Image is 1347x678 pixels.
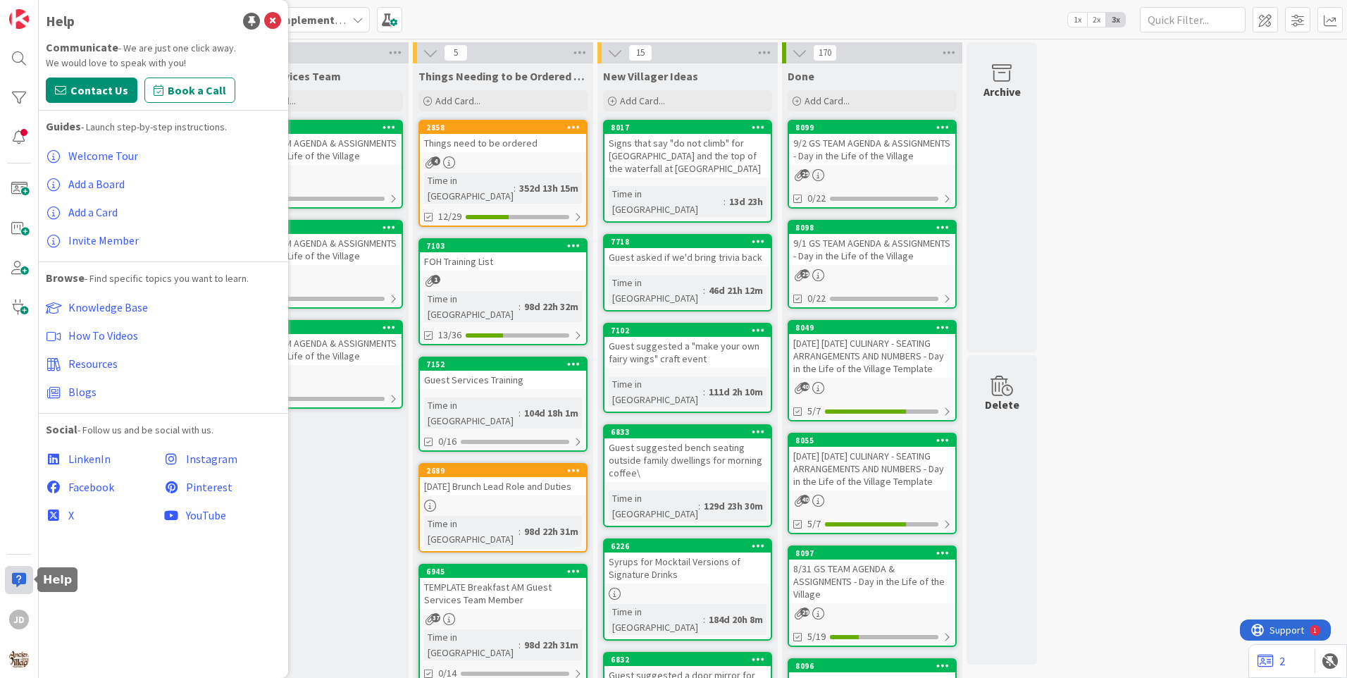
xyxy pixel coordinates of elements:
[603,424,772,527] a: 6833Guest suggested bench seating outside family dwellings for morning coffee\Time in [GEOGRAPHIC...
[789,221,955,234] div: 8098
[235,321,402,334] div: 8151
[426,466,586,476] div: 2689
[438,434,457,449] span: 0/16
[519,299,521,314] span: :
[1068,13,1087,27] span: 1x
[420,371,586,389] div: Guest Services Training
[424,516,519,547] div: Time in [GEOGRAPHIC_DATA]
[604,426,771,438] div: 6833
[611,541,771,551] div: 6226
[418,463,588,553] a: 2689[DATE] Brunch Lead Role and DutiesTime in [GEOGRAPHIC_DATA]:98d 22h 31m
[1106,13,1125,27] span: 3x
[609,604,703,635] div: Time in [GEOGRAPHIC_DATA]
[144,78,235,103] button: Book a Call
[68,300,148,314] span: Knowledge Base
[46,473,163,501] a: Facebook
[703,283,705,298] span: :
[418,120,588,227] a: 2858Things need to be orderedTime in [GEOGRAPHIC_DATA]:352d 13h 15m12/29
[420,565,586,578] div: 6945
[789,321,955,378] div: 8049[DATE] [DATE] CULINARY - SEATING ARRANGEMENTS AND NUMBERS - Day in the Life of the Village Te...
[426,359,586,369] div: 7152
[68,205,118,219] span: Add a Card
[426,123,586,132] div: 2858
[983,83,1021,100] div: Archive
[420,464,586,477] div: 2689
[68,508,74,522] span: X
[604,235,771,248] div: 7718
[163,445,281,473] a: Instagram
[418,357,588,452] a: 7152Guest Services TrainingTime in [GEOGRAPHIC_DATA]:104d 18h 1m0/16
[789,221,955,265] div: 80989/1 GS TEAM AGENDA & ASSIGNMENTS - Day in the Life of the Village
[234,220,403,309] a: 81509/4 GS TEAM AGENDA & ASSIGNMENTS - Day in the Life of the Village0/22
[68,480,114,494] span: Facebook
[46,350,281,378] a: Resources
[789,334,955,378] div: [DATE] [DATE] CULINARY - SEATING ARRANGEMENTS AND NUMBERS - Day in the Life of the Village Template
[604,121,771,178] div: 8017Signs that say "do not climb" for [GEOGRAPHIC_DATA] and the top of the waterfall at [GEOGRAPH...
[438,328,461,343] span: 13/36
[604,553,771,584] div: Syrups for Mocktail Versions of Signature Drinks
[46,40,118,54] b: Communicate
[609,275,703,306] div: Time in [GEOGRAPHIC_DATA]
[163,473,281,501] a: Pinterest
[68,452,111,466] span: LinkenIn
[68,233,139,247] span: Invite Member
[795,548,955,558] div: 8097
[800,495,809,504] span: 40
[420,477,586,495] div: [DATE] Brunch Lead Role and Duties
[609,491,698,522] div: Time in [GEOGRAPHIC_DATA]
[628,44,652,61] span: 15
[1258,653,1285,670] a: 2
[424,291,519,322] div: Time in [GEOGRAPHIC_DATA]
[807,291,826,306] span: 0/22
[789,434,955,447] div: 8055
[726,194,766,209] div: 13d 23h
[603,538,772,641] a: 6226Syrups for Mocktail Versions of Signature DrinksTime in [GEOGRAPHIC_DATA]:184d 20h 8m
[611,326,771,335] div: 7102
[789,321,955,334] div: 8049
[603,120,772,223] a: 8017Signs that say "do not climb" for [GEOGRAPHIC_DATA] and the top of the waterfall at [GEOGRAPH...
[604,653,771,666] div: 6832
[789,547,955,560] div: 8097
[424,173,514,204] div: Time in [GEOGRAPHIC_DATA]
[235,134,402,165] div: 9/3 GS TEAM AGENDA & ASSIGNMENTS - Day in the Life of the Village
[611,237,771,247] div: 7718
[168,82,226,99] span: Book a Call
[604,540,771,584] div: 6226Syrups for Mocktail Versions of Signature Drinks
[46,378,281,406] a: Blogs
[242,323,402,333] div: 8151
[46,271,85,285] b: Browse
[444,44,468,61] span: 5
[620,94,665,107] span: Add Card...
[68,149,138,163] span: Welcome Tour
[46,421,281,438] div: - Follow us and be social with us.
[609,186,724,217] div: Time in [GEOGRAPHIC_DATA]
[234,320,403,409] a: 81519/5 GS TEAM AGENDA & ASSIGNMENTS - Day in the Life of the Village0/22
[604,121,771,134] div: 8017
[1140,7,1246,32] input: Quick Filter...
[424,397,519,429] div: Time in [GEOGRAPHIC_DATA]
[68,177,125,191] span: Add a Board
[30,2,64,19] span: Support
[985,396,1019,413] div: Delete
[807,191,826,206] span: 0/22
[46,11,75,32] div: Help
[420,464,586,495] div: 2689[DATE] Brunch Lead Role and Duties
[611,427,771,437] div: 6833
[46,501,163,529] a: X
[788,220,957,309] a: 80989/1 GS TEAM AGENDA & ASSIGNMENTS - Day in the Life of the Village0/22
[788,320,957,421] a: 8049[DATE] [DATE] CULINARY - SEATING ARRANGEMENTS AND NUMBERS - Day in the Life of the Village Te...
[420,358,586,389] div: 7152Guest Services Training
[789,121,955,134] div: 8099
[1087,13,1106,27] span: 2x
[235,121,402,134] div: 8149
[68,357,118,371] span: Resources
[46,78,137,103] button: Contact Us
[43,573,72,586] h5: Help
[420,121,586,134] div: 2858
[800,382,809,391] span: 40
[795,123,955,132] div: 8099
[800,169,809,178] span: 29
[242,123,402,132] div: 8149
[235,221,402,234] div: 8150
[807,629,826,644] span: 5/19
